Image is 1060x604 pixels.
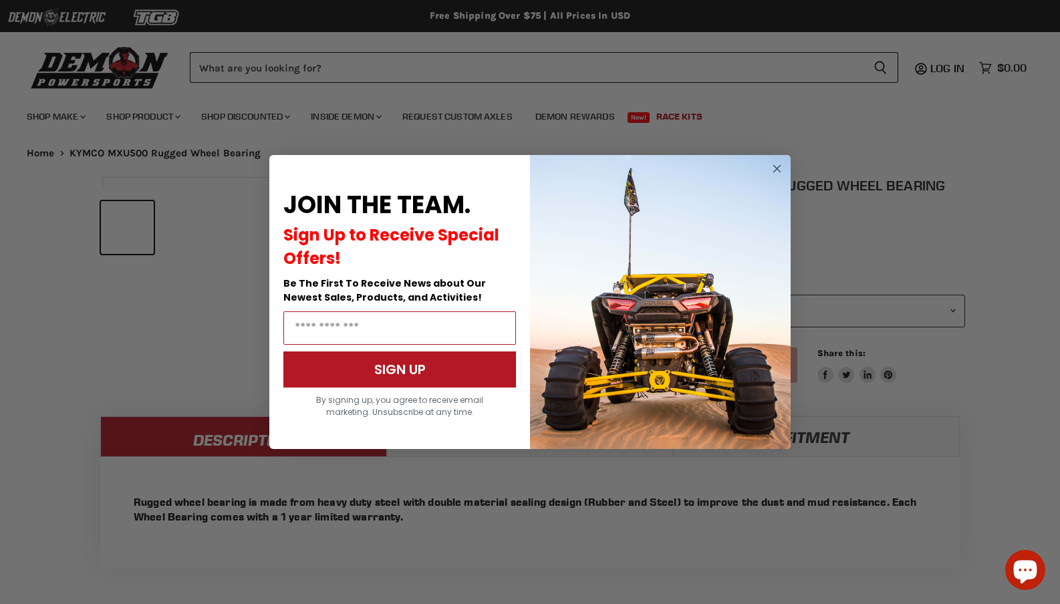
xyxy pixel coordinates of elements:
[283,188,471,222] span: JOIN THE TEAM.
[283,224,499,269] span: Sign Up to Receive Special Offers!
[283,351,516,388] button: SIGN UP
[283,277,486,304] span: Be The First To Receive News about Our Newest Sales, Products, and Activities!
[1001,550,1049,593] inbox-online-store-chat: Shopify online store chat
[316,394,483,418] span: By signing up, you agree to receive email marketing. Unsubscribe at any time.
[283,311,516,345] input: Email Address
[769,160,785,177] button: Close dialog
[530,155,791,449] img: a9095488-b6e7-41ba-879d-588abfab540b.jpeg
